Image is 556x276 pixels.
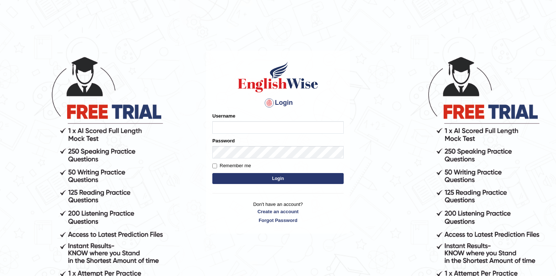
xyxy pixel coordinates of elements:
input: Remember me [212,164,217,168]
p: Don't have an account? [212,201,344,223]
a: Create an account [212,208,344,215]
label: Password [212,137,235,144]
a: Forgot Password [212,217,344,224]
button: Login [212,173,344,184]
label: Remember me [212,162,251,169]
h4: Login [212,97,344,109]
img: Logo of English Wise sign in for intelligent practice with AI [236,61,320,93]
label: Username [212,112,235,119]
